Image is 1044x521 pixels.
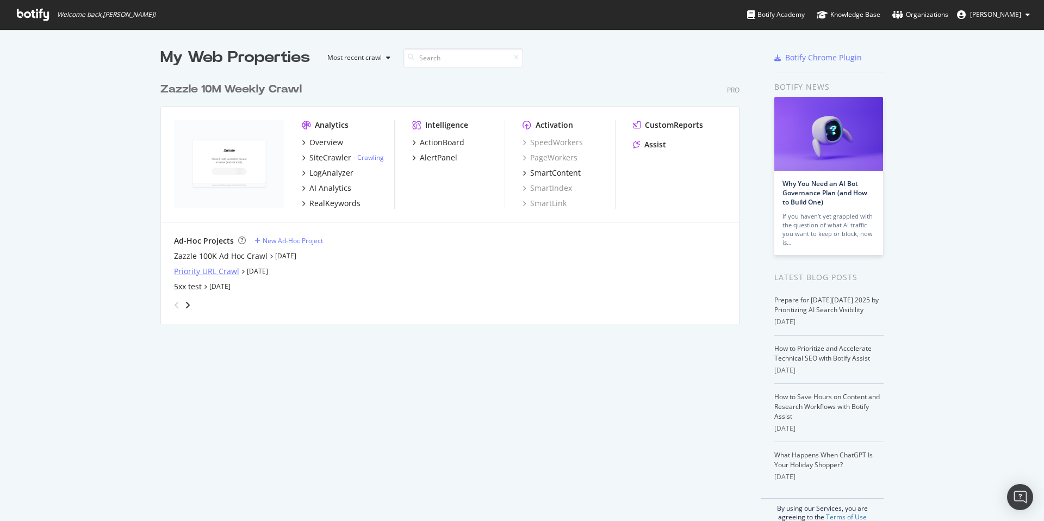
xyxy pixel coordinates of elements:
[412,152,457,163] a: AlertPanel
[302,137,343,148] a: Overview
[302,152,384,163] a: SiteCrawler- Crawling
[774,344,872,363] a: How to Prioritize and Accelerate Technical SEO with Botify Assist
[782,179,867,207] a: Why You Need an AI Bot Governance Plan (and How to Build One)
[412,137,464,148] a: ActionBoard
[774,295,879,314] a: Prepare for [DATE][DATE] 2025 by Prioritizing AI Search Visibility
[254,236,323,245] a: New Ad-Hoc Project
[536,120,573,131] div: Activation
[644,139,666,150] div: Assist
[353,153,384,162] div: -
[523,168,581,178] a: SmartContent
[425,120,468,131] div: Intelligence
[774,365,884,375] div: [DATE]
[774,81,884,93] div: Botify news
[275,251,296,260] a: [DATE]
[774,317,884,327] div: [DATE]
[782,212,875,247] div: If you haven’t yet grappled with the question of what AI traffic you want to keep or block, now is…
[174,235,234,246] div: Ad-Hoc Projects
[1007,484,1033,510] div: Open Intercom Messenger
[523,198,567,209] a: SmartLink
[774,472,884,482] div: [DATE]
[315,120,349,131] div: Analytics
[174,266,239,277] a: Priority URL Crawl
[523,152,577,163] a: PageWorkers
[633,120,703,131] a: CustomReports
[309,152,351,163] div: SiteCrawler
[174,281,202,292] a: 5xx test
[184,300,191,311] div: angle-right
[403,48,523,67] input: Search
[319,49,395,66] button: Most recent crawl
[774,97,883,171] img: Why You Need an AI Bot Governance Plan (and How to Build One)
[774,271,884,283] div: Latest Blog Posts
[170,296,184,314] div: angle-left
[302,168,353,178] a: LogAnalyzer
[892,9,948,20] div: Organizations
[247,266,268,276] a: [DATE]
[160,69,748,324] div: grid
[309,137,343,148] div: Overview
[747,9,805,20] div: Botify Academy
[263,236,323,245] div: New Ad-Hoc Project
[420,137,464,148] div: ActionBoard
[309,198,361,209] div: RealKeywords
[209,282,231,291] a: [DATE]
[309,168,353,178] div: LogAnalyzer
[160,82,306,97] a: Zazzle 10M Weekly Crawl
[774,52,862,63] a: Botify Chrome Plugin
[774,450,873,469] a: What Happens When ChatGPT Is Your Holiday Shopper?
[727,85,739,95] div: Pro
[327,54,382,61] div: Most recent crawl
[633,139,666,150] a: Assist
[645,120,703,131] div: CustomReports
[948,6,1039,23] button: [PERSON_NAME]
[357,153,384,162] a: Crawling
[420,152,457,163] div: AlertPanel
[785,52,862,63] div: Botify Chrome Plugin
[774,424,884,433] div: [DATE]
[309,183,351,194] div: AI Analytics
[160,47,310,69] div: My Web Properties
[302,198,361,209] a: RealKeywords
[523,137,583,148] a: SpeedWorkers
[57,10,156,19] span: Welcome back, [PERSON_NAME] !
[530,168,581,178] div: SmartContent
[774,392,880,421] a: How to Save Hours on Content and Research Workflows with Botify Assist
[302,183,351,194] a: AI Analytics
[174,251,268,262] a: Zazzle 100K Ad Hoc Crawl
[970,10,1021,19] span: Colin Ma
[160,82,302,97] div: Zazzle 10M Weekly Crawl
[523,183,572,194] a: SmartIndex
[817,9,880,20] div: Knowledge Base
[174,120,284,208] img: zazzle.com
